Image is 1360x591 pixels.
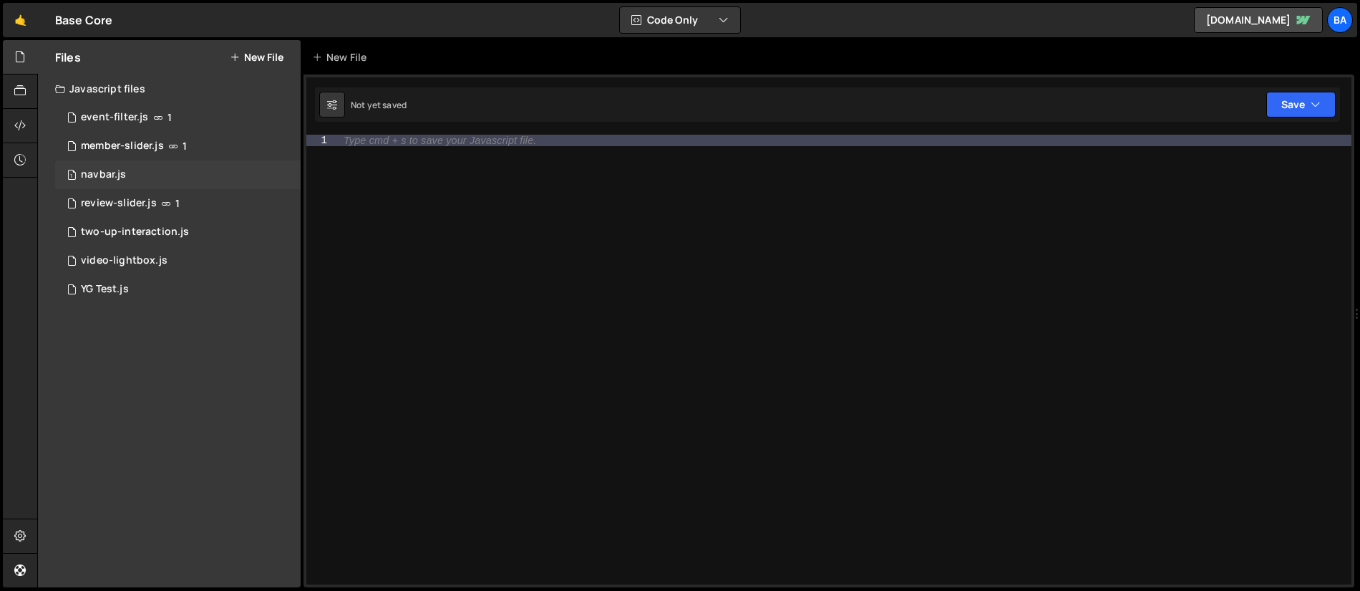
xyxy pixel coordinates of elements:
span: 1 [167,112,172,123]
div: navbar.js [81,168,126,181]
div: Base Core [55,11,112,29]
div: Not yet saved [351,99,407,111]
a: [DOMAIN_NAME] [1194,7,1323,33]
h2: Files [55,49,81,65]
div: 15790/42338.js [55,275,301,304]
button: Save [1266,92,1336,117]
span: 1 [183,140,187,152]
div: two-up-interaction.js [81,226,189,239]
div: 15790/44778.js [55,246,301,275]
div: 1 [306,135,336,146]
div: video-lightbox.js [81,254,167,267]
a: Ba [1327,7,1353,33]
div: New File [312,50,372,64]
span: 1 [67,170,76,182]
div: 15790/44770.js [55,218,301,246]
div: member-slider.js [81,140,164,153]
div: 15790/44139.js [55,103,301,132]
div: Type cmd + s to save your Javascript file. [344,135,536,145]
div: Javascript files [38,75,301,103]
a: 🤙 [3,3,38,37]
div: 15790/44133.js [55,132,301,160]
button: Code Only [620,7,740,33]
div: 15790/44982.js [55,160,301,189]
span: 1 [175,198,180,209]
div: YG Test.js [81,283,129,296]
div: review-slider.js [81,197,157,210]
div: 15790/44138.js [55,189,301,218]
button: New File [230,52,283,63]
div: event-filter.js [81,111,148,124]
